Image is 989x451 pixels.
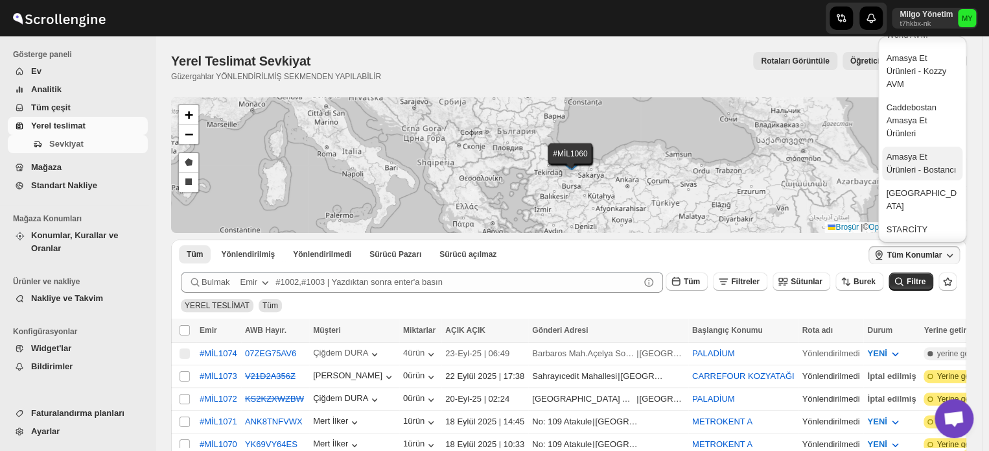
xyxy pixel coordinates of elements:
font: Broşür [835,223,858,232]
font: Mert İlker [313,416,348,426]
font: ürün [408,393,425,403]
a: Bir dikdörtgen çizin [179,173,198,192]
font: t7hkbx-nk [900,19,931,27]
font: 1 [403,439,408,448]
font: | [592,417,594,426]
font: | [636,348,638,358]
button: Filtre [889,273,933,291]
span: Milgo Yönetim [958,9,976,27]
font: | [861,223,863,232]
font: Yönlendirilmedi [802,439,859,449]
font: CARREFOUR KOZYATAĞI [692,371,794,381]
font: AWB Hayır. [245,326,286,335]
font: Ev [31,66,41,76]
font: Amasya Et Ürünleri - Bostancı [886,152,956,175]
font: Öğretici [850,56,879,66]
font: Mert İlker [313,439,348,448]
font: Rota adı [802,326,832,335]
font: Konfigürasyonlar [13,327,77,336]
font: YK69VY64ES [245,439,297,449]
img: İşaretleyici [562,156,581,170]
font: [GEOGRAPHIC_DATA] [595,439,682,449]
button: METROKENT A [692,417,752,426]
button: Kullanıcı menüsü [892,8,977,29]
font: Emir [240,277,257,287]
span: YEREL TESLİMAT [185,301,250,310]
font: Mağaza [31,162,62,172]
font: OpenStreetMap [868,223,924,232]
font: Ayarlar [31,426,60,436]
font: Konumlar, Kurallar ve Oranlar [31,230,118,253]
button: Tüm Konumlar [868,246,960,264]
button: STARCİTY [882,219,962,240]
font: No: 109 Atakule [532,439,592,449]
button: Ev [8,62,148,80]
font: Burek [854,277,876,286]
font: − [185,126,193,142]
font: Barbaros Mah.Açelya Sokağı Ağaoğlu Moontown Sitesi A1-2 Blok D:8 [532,348,792,358]
button: PALADİUM [692,394,735,404]
button: #MİL1070 [200,439,237,449]
font: Tüm [684,277,700,286]
font: Çiğdem DURA [313,348,368,358]
a: Yakınlaştır [179,105,198,125]
font: Gösterge paneli [13,50,72,59]
font: [GEOGRAPHIC_DATA] [620,371,708,381]
font: Gönderi Adresi [532,326,588,335]
font: YENİ [867,417,887,426]
font: Başlangıç ​​Konumu [692,326,763,335]
font: 0 [403,393,408,403]
button: rotayı görüntüle [753,52,837,70]
font: Yerine getirme [924,326,977,335]
font: Analitik [31,84,62,94]
button: ANK8TNFVWX [245,417,303,426]
button: Tüm [666,273,708,291]
font: İptal edilmiş [867,394,916,404]
font: + [185,106,193,123]
font: Nakliye ve Takvim [31,293,103,303]
font: [GEOGRAPHIC_DATA] [886,188,956,211]
div: Açık sohbet [935,399,973,438]
font: KS2KZXWZBW [245,394,304,404]
font: Güzergahlar YÖNLENDİRİLMİŞ SEKMENDEN YAPILABİLİR [171,72,381,81]
button: #MİL1074 [200,348,237,358]
button: Caddebostan Amasya Et Ürünleri [882,97,962,144]
font: Yerel teslimat [31,121,86,130]
font: Miktarlar [403,326,436,335]
font: Bulmak [202,277,229,287]
font: Tüm [187,250,203,259]
font: 22 Eylül 2025 | 17:38 [445,371,524,381]
font: Milgo Yönetim [900,10,953,19]
font: Emir [200,326,217,335]
font: #MİL1073 [200,371,237,381]
font: Ürünler ve nakliye [13,277,80,286]
font: 07ZEG75AV6 [245,348,296,358]
button: Çiğdem DURA [313,393,381,406]
button: Konumlar, Kurallar ve Oranlar [8,226,148,258]
font: 18 Eylül 2025 | 14:45 [445,417,524,426]
button: Yönlendirilmemiş [285,245,359,263]
button: #MİL1072 [200,394,237,404]
font: Yönlendirilmiş [221,250,275,259]
font: 0 [403,371,408,380]
font: Filtreler [731,277,760,286]
button: Tüm [179,245,211,263]
font: Sevkiyat [49,139,84,149]
button: Faturalandırma planları [8,404,148,422]
font: Müşteri [313,326,341,335]
button: PALADİUM [692,348,735,358]
button: Talep edilemez [432,245,504,263]
font: 23-Eyl-25 | 06:49 [445,348,509,358]
font: Filtre [907,277,925,286]
button: 0 ürün [403,393,437,406]
a: Broşür [828,223,858,232]
font: | [618,371,620,381]
font: 20-Eyl-25 | 02:24 [445,394,509,404]
font: No: 109 Atakule [532,417,592,426]
font: Yönlendirilmedi [802,371,859,381]
button: 4 ürün [403,348,437,361]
